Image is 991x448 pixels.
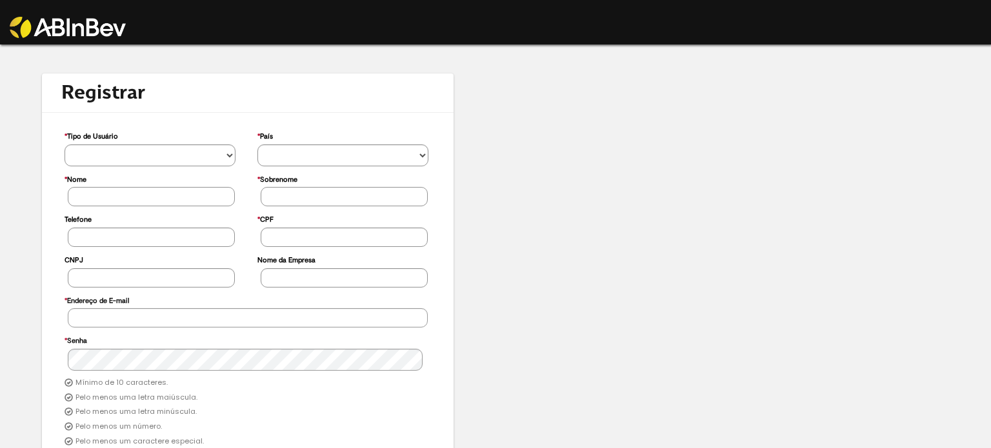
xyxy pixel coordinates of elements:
[65,290,129,309] label: Endereço de E-mail
[75,393,197,403] label: Pelo menos uma letra maiúscula.
[65,249,83,268] label: CNPJ
[61,82,434,103] h1: Registrar
[257,249,315,268] label: Nome da Empresa
[65,169,86,188] label: Nome
[75,378,168,388] label: Mínimo de 10 caracteres.
[257,169,297,188] label: Sobrenome
[65,126,118,144] label: Tipo de Usuário
[75,436,204,447] label: Pelo menos um caractere especial.
[257,209,274,228] label: CPF
[75,407,197,417] label: Pelo menos uma letra minúscula.
[65,330,87,349] label: Senha
[75,422,162,432] label: Pelo menos um número.
[257,126,273,144] label: País
[65,209,92,228] label: Telefone
[10,17,126,38] img: ABInbev-white.png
